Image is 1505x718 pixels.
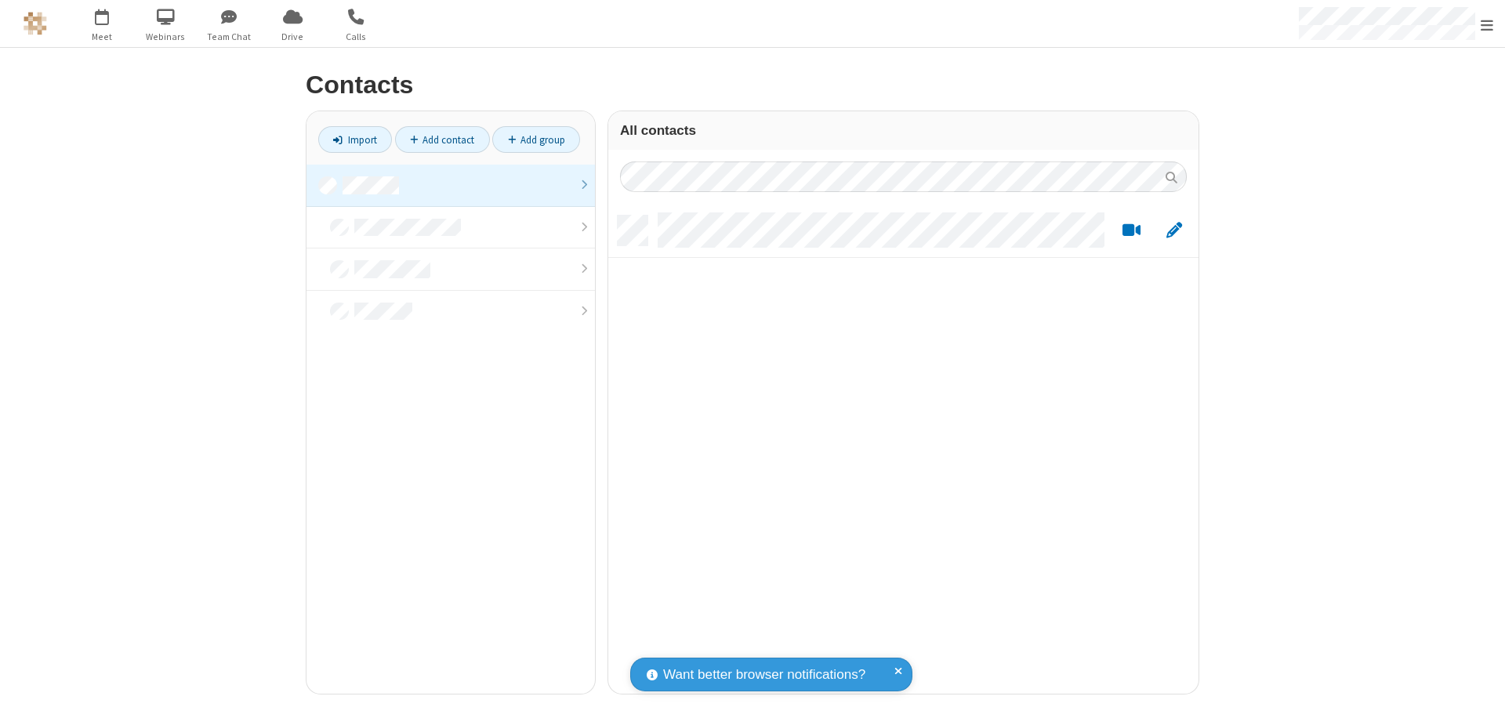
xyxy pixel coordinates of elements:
span: Webinars [136,30,195,44]
span: Want better browser notifications? [663,665,865,685]
h3: All contacts [620,123,1187,138]
a: Import [318,126,392,153]
span: Calls [327,30,386,44]
img: QA Selenium DO NOT DELETE OR CHANGE [24,12,47,35]
h2: Contacts [306,71,1199,99]
a: Add contact [395,126,490,153]
button: Start a video meeting [1116,221,1147,241]
span: Drive [263,30,322,44]
span: Team Chat [200,30,259,44]
a: Add group [492,126,580,153]
span: Meet [73,30,132,44]
button: Edit [1159,221,1189,241]
div: grid [608,204,1199,694]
